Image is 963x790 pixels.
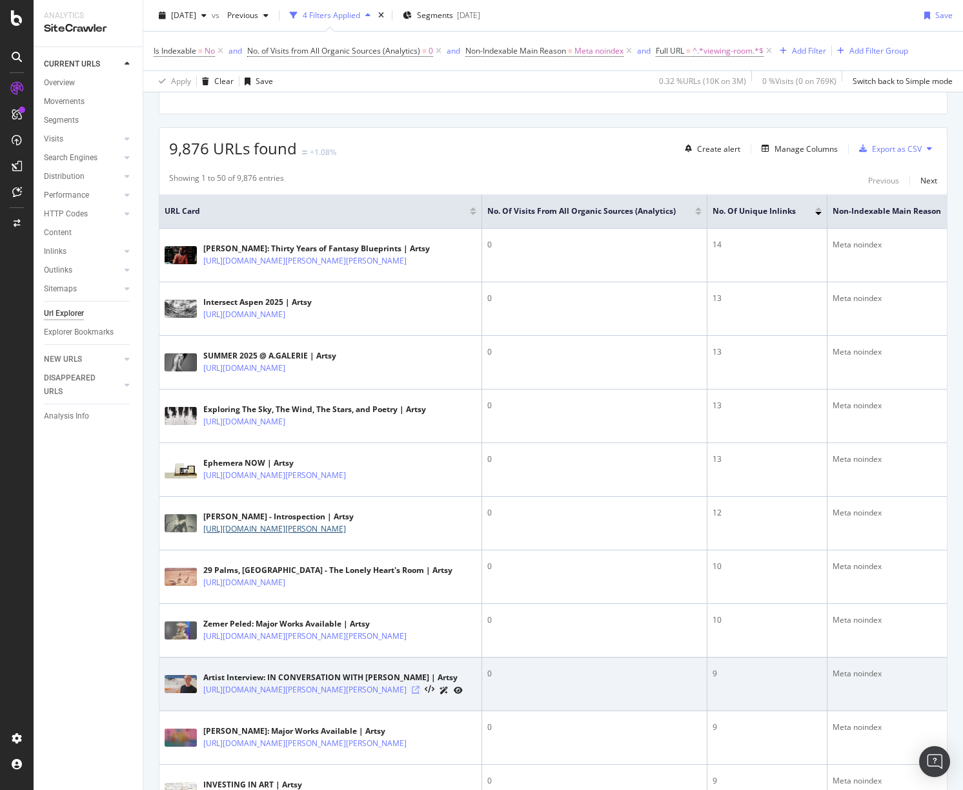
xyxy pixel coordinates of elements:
button: Add Filter Group [832,43,908,59]
button: and [447,45,460,57]
div: NEW URLS [44,353,82,366]
div: 29 Palms, [GEOGRAPHIC_DATA] - The Lonely Heart's Room | Artsy [203,565,452,576]
a: [URL][DOMAIN_NAME] [203,308,285,321]
div: Open Intercom Messenger [919,746,950,777]
a: URL Inspection [454,683,463,697]
img: main image [165,246,197,264]
a: Inlinks [44,245,121,258]
a: DISAPPEARED URLS [44,371,121,399]
div: Search Engines [44,151,97,165]
div: Distribution [44,170,85,183]
div: 0 [487,614,702,626]
div: [DATE] [457,10,480,21]
a: [URL][DOMAIN_NAME][PERSON_NAME][PERSON_NAME] [203,683,407,696]
a: NEW URLS [44,353,121,366]
button: Apply [154,71,191,92]
div: Explorer Bookmarks [44,326,114,339]
a: CURRENT URLS [44,57,121,71]
span: No. of Unique Inlinks [713,205,796,217]
div: times [376,9,387,22]
span: ^.*viewing-room.*$ [693,42,764,60]
div: 12 [713,507,822,519]
div: and [447,45,460,56]
a: [URL][DOMAIN_NAME][PERSON_NAME][PERSON_NAME] [203,630,407,643]
button: and [637,45,651,57]
div: Showing 1 to 50 of 9,876 entries [169,172,284,188]
img: main image [165,675,197,693]
a: [URL][DOMAIN_NAME][PERSON_NAME] [203,523,346,535]
div: Clear [214,76,234,87]
div: Outlinks [44,264,72,277]
span: = [198,45,203,56]
div: 0 [487,775,702,787]
a: [URL][DOMAIN_NAME][PERSON_NAME] [203,469,346,482]
button: Manage Columns [756,141,838,156]
div: 0.32 % URLs ( 10K on 3M ) [659,76,746,87]
a: [URL][DOMAIN_NAME][PERSON_NAME][PERSON_NAME] [203,737,407,750]
img: main image [165,568,197,586]
div: [PERSON_NAME]: Major Works Available | Artsy [203,725,463,737]
button: Segments[DATE] [398,5,485,26]
span: = [422,45,427,56]
span: No. of Visits from All Organic Sources (Analytics) [487,205,676,217]
a: Url Explorer [44,307,134,320]
img: main image [165,300,197,318]
button: Save [239,71,273,92]
span: = [686,45,691,56]
div: Content [44,226,72,240]
div: CURRENT URLS [44,57,100,71]
img: main image [165,407,197,425]
img: main image [165,729,197,747]
div: Sitemaps [44,282,77,296]
div: Apply [171,76,191,87]
a: [URL][DOMAIN_NAME] [203,415,285,428]
span: Segments [417,10,453,21]
div: Url Explorer [44,307,84,320]
div: SUMMER 2025 @ A.GALERIE | Artsy [203,350,341,362]
div: 0 [487,722,702,733]
button: Previous [222,5,274,26]
button: Next [920,172,937,188]
div: Save [935,10,953,21]
div: Performance [44,189,89,202]
div: Previous [868,175,899,186]
button: and [228,45,242,57]
a: [URL][DOMAIN_NAME] [203,362,285,375]
a: Movements [44,95,134,109]
div: 13 [713,293,822,304]
div: 0 % Visits ( 0 on 769K ) [762,76,836,87]
div: 0 [487,346,702,358]
span: 9,876 URLs found [169,138,297,159]
div: Add Filter [792,45,826,56]
div: 10 [713,614,822,626]
button: [DATE] [154,5,212,26]
button: Add Filter [775,43,826,59]
img: main image [165,621,197,639]
button: Clear [197,71,234,92]
a: Overview [44,76,134,90]
div: 0 [487,507,702,519]
div: 9 [713,775,822,787]
img: main image [165,514,197,532]
div: 10 [713,561,822,572]
a: HTTP Codes [44,207,121,221]
div: 14 [713,239,822,251]
span: Non-Indexable Main Reason [465,45,566,56]
span: URL Card [165,205,467,217]
a: Visit Online Page [412,686,420,694]
div: Manage Columns [775,143,838,154]
a: AI Url Details [440,683,449,697]
div: Create alert [697,143,740,154]
div: Overview [44,76,75,90]
div: 13 [713,400,822,411]
div: 9 [713,668,822,680]
span: 2025 Aug. 21st [171,10,196,21]
div: Analysis Info [44,410,89,423]
a: Visits [44,132,121,146]
span: No [205,42,215,60]
span: Is Indexable [154,45,196,56]
a: Outlinks [44,264,121,277]
a: Search Engines [44,151,121,165]
div: HTTP Codes [44,207,88,221]
span: 0 [429,42,433,60]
